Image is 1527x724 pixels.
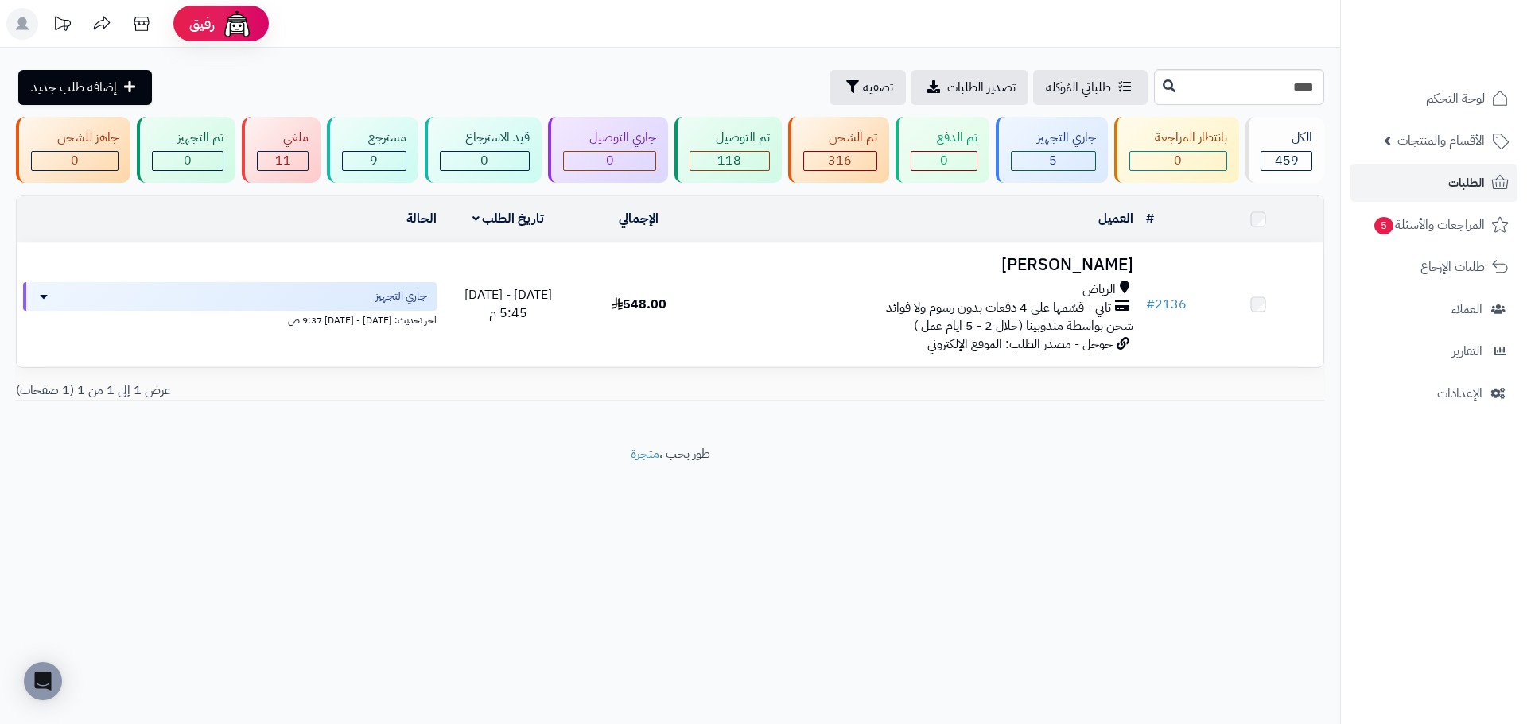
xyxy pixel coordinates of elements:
div: تم التوصيل [690,129,770,147]
span: تابي - قسّمها على 4 دفعات بدون رسوم ولا فوائد [886,299,1111,317]
a: جاري التجهيز 5 [993,117,1111,183]
div: Open Intercom Messenger [24,662,62,700]
span: طلبات الإرجاع [1420,256,1485,278]
span: 0 [184,151,192,170]
span: 0 [71,151,79,170]
a: الطلبات [1350,164,1517,202]
h3: [PERSON_NAME] [711,256,1133,274]
a: تم التجهيز 0 [134,117,239,183]
div: 0 [32,152,118,170]
a: بانتظار المراجعة 0 [1111,117,1243,183]
span: تصفية [863,78,893,97]
a: الإعدادات [1350,374,1517,412]
span: طلباتي المُوكلة [1046,78,1111,97]
span: 5 [1049,151,1057,170]
div: 316 [804,152,877,170]
span: شحن بواسطة مندوبينا (خلال 2 - 5 ايام عمل ) [914,316,1133,335]
span: الرياض [1082,281,1116,299]
div: 118 [690,152,769,170]
span: [DATE] - [DATE] 5:45 م [464,285,552,323]
a: #2136 [1146,295,1187,314]
div: مسترجع [342,129,406,147]
span: 9 [370,151,378,170]
div: 11 [258,152,308,170]
span: رفيق [189,14,215,33]
a: تم الدفع 0 [892,117,993,183]
a: تصدير الطلبات [911,70,1028,105]
a: إضافة طلب جديد [18,70,152,105]
span: 459 [1275,151,1299,170]
span: 0 [940,151,948,170]
span: تصدير الطلبات [947,78,1016,97]
div: ملغي [257,129,309,147]
div: تم الدفع [911,129,977,147]
a: لوحة التحكم [1350,79,1517,118]
a: تاريخ الطلب [472,209,545,228]
div: قيد الاسترجاع [440,129,530,147]
a: ملغي 11 [239,117,324,183]
div: 0 [1130,152,1227,170]
div: جاهز للشحن [31,129,119,147]
button: تصفية [830,70,906,105]
a: طلبات الإرجاع [1350,248,1517,286]
img: logo-2.png [1419,17,1512,51]
div: جاري التوصيل [563,129,656,147]
span: الإعدادات [1437,382,1482,405]
div: 5 [1012,152,1095,170]
a: قيد الاسترجاع 0 [422,117,546,183]
img: ai-face.png [221,8,253,40]
a: طلباتي المُوكلة [1033,70,1148,105]
a: العملاء [1350,290,1517,328]
span: 548.00 [612,295,666,314]
span: الطلبات [1448,172,1485,194]
span: المراجعات والأسئلة [1373,214,1485,236]
span: 0 [480,151,488,170]
span: العملاء [1451,298,1482,320]
span: 5 [1374,216,1394,235]
span: 316 [828,151,852,170]
span: إضافة طلب جديد [31,78,117,97]
a: تم التوصيل 118 [671,117,785,183]
span: 0 [606,151,614,170]
span: الأقسام والمنتجات [1397,130,1485,152]
div: جاري التجهيز [1011,129,1096,147]
span: جوجل - مصدر الطلب: الموقع الإلكتروني [927,335,1113,354]
a: تم الشحن 316 [785,117,893,183]
a: المراجعات والأسئلة5 [1350,206,1517,244]
a: الكل459 [1242,117,1327,183]
div: 0 [564,152,655,170]
a: الحالة [406,209,437,228]
span: لوحة التحكم [1426,87,1485,110]
div: 0 [153,152,223,170]
div: 9 [343,152,406,170]
div: 0 [441,152,530,170]
a: العميل [1098,209,1133,228]
a: # [1146,209,1154,228]
a: تحديثات المنصة [42,8,82,44]
span: 11 [275,151,291,170]
span: جاري التجهيز [375,288,427,304]
div: 0 [911,152,977,170]
div: تم الشحن [803,129,878,147]
div: بانتظار المراجعة [1129,129,1228,147]
a: الإجمالي [619,209,659,228]
a: جاهز للشحن 0 [13,117,134,183]
div: الكل [1261,129,1312,147]
a: التقارير [1350,332,1517,370]
div: اخر تحديث: [DATE] - [DATE] 9:37 ص [23,311,437,327]
a: مسترجع 9 [324,117,422,183]
a: متجرة [631,444,659,463]
span: التقارير [1452,340,1482,362]
span: 0 [1174,151,1182,170]
span: 118 [717,151,741,170]
span: # [1146,295,1155,314]
a: جاري التوصيل 0 [545,117,671,183]
div: تم التجهيز [152,129,224,147]
div: عرض 1 إلى 1 من 1 (1 صفحات) [4,381,670,400]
